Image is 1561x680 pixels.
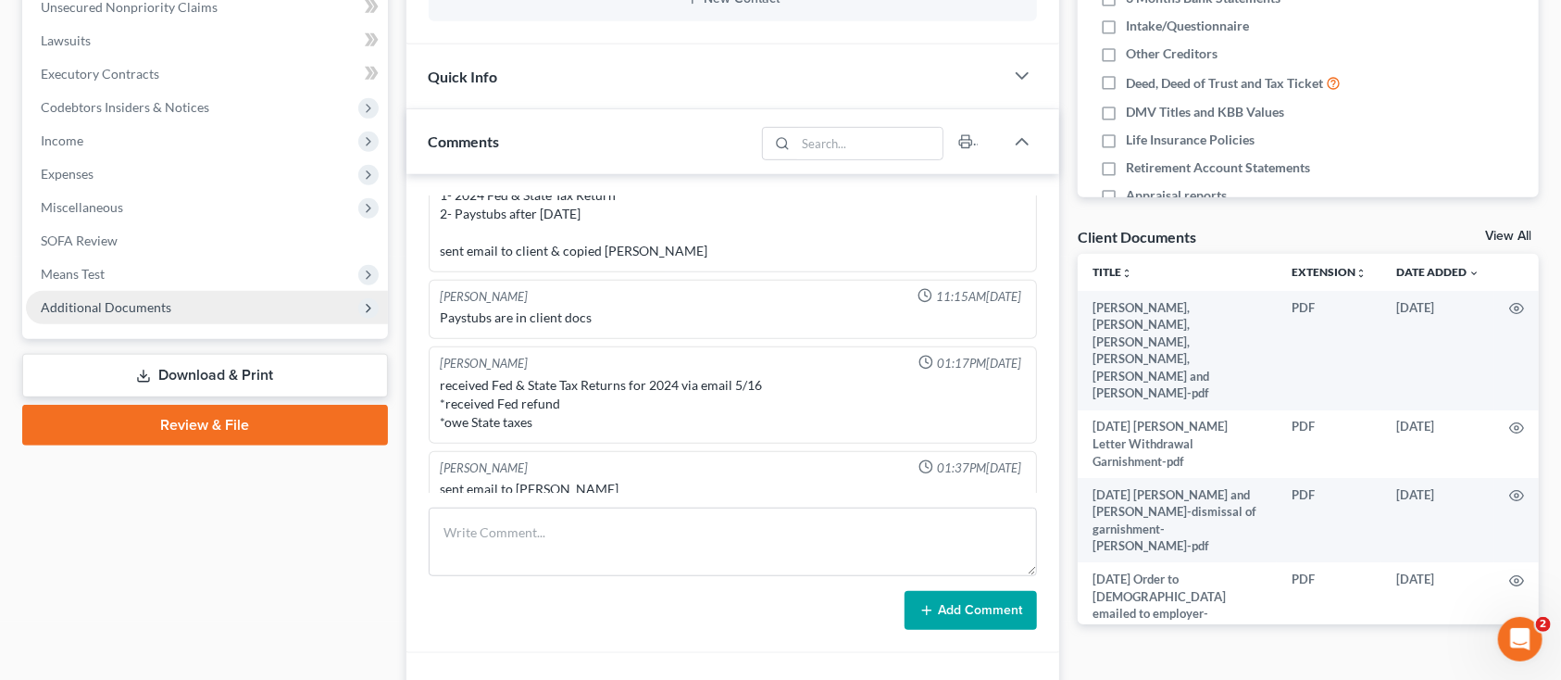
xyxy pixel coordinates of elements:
span: Additional Documents [41,299,171,315]
span: Executory Contracts [41,66,159,82]
span: Codebtors Insiders & Notices [41,99,209,115]
a: Executory Contracts [26,57,388,91]
a: Lawsuits [26,24,388,57]
div: [PERSON_NAME] [441,288,529,306]
span: Comments [429,132,500,150]
span: DMV Titles and KBB Values [1126,103,1284,121]
span: Appraisal reports [1126,186,1227,205]
td: PDF [1277,562,1381,648]
span: Expenses [41,166,94,182]
td: PDF [1277,410,1381,478]
button: Add Comment [905,591,1037,630]
span: SOFA Review [41,233,118,248]
span: 01:17PM[DATE] [937,355,1021,372]
i: expand_more [1468,268,1480,279]
td: [DATE] [1381,478,1494,563]
td: [DATE] [1381,291,1494,410]
i: unfold_more [1355,268,1367,279]
div: [PERSON_NAME] [441,460,529,477]
input: Search... [795,128,943,159]
td: [DATE] [PERSON_NAME] Letter Withdrawal Garnishment-pdf [1078,410,1277,478]
td: [DATE] Order to [DEMOGRAPHIC_DATA] emailed to employer-[PERSON_NAME]-pdf [1078,562,1277,648]
span: Other Creditors [1126,44,1218,63]
span: 2 [1536,617,1551,632]
a: Download & Print [22,354,388,397]
iframe: Intercom live chat [1498,617,1542,661]
span: Quick Info [429,68,498,85]
a: Date Added expand_more [1396,265,1480,279]
a: View All [1485,230,1531,243]
td: PDF [1277,478,1381,563]
span: Intake/Questionnaire [1126,17,1249,35]
span: Means Test [41,266,105,282]
a: Review & File [22,405,388,446]
a: Extensionunfold_more [1292,265,1367,279]
span: Miscellaneous [41,199,123,215]
span: Life Insurance Policies [1126,131,1255,149]
div: [PERSON_NAME] [441,355,529,372]
div: sent email to [PERSON_NAME] [441,480,1025,498]
span: Retirement Account Statements [1126,158,1310,177]
td: [DATE] [1381,410,1494,478]
td: PDF [1277,291,1381,410]
div: Client Documents [1078,227,1196,246]
div: received Fed & State Tax Returns for 2024 via email 5/16 *received Fed refund *owe State taxes [441,376,1025,432]
td: [PERSON_NAME], [PERSON_NAME], [PERSON_NAME], [PERSON_NAME], [PERSON_NAME] and [PERSON_NAME]-pdf [1078,291,1277,410]
span: Lawsuits [41,32,91,48]
div: Paystubs are in client docs [441,309,1025,327]
a: Titleunfold_more [1093,265,1132,279]
span: 01:37PM[DATE] [937,460,1021,477]
span: Income [41,132,83,148]
td: [DATE] [PERSON_NAME] and [PERSON_NAME]-dismissal of garnishment-[PERSON_NAME]-pdf [1078,478,1277,563]
span: 11:15AM[DATE] [936,288,1021,306]
td: [DATE] [1381,562,1494,648]
span: Deed, Deed of Trust and Tax Ticket [1126,74,1323,93]
div: Need: 1- 2024 Fed & State Tax Return 2- Paystubs after [DATE] sent email to client & copied [PERS... [441,168,1025,260]
a: SOFA Review [26,224,388,258]
i: unfold_more [1121,268,1132,279]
